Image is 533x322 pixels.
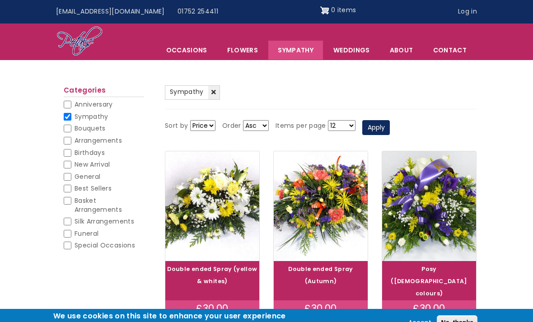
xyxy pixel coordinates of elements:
[75,241,135,250] span: Special Occasions
[75,124,106,133] span: Bouquets
[320,3,329,18] img: Shopping cart
[452,3,483,20] a: Log in
[268,41,323,60] a: Sympathy
[165,85,220,100] a: Sympathy
[382,300,476,317] div: £30.00
[165,121,188,131] label: Sort by
[75,100,113,109] span: Anniversary
[75,196,122,214] span: Basket Arrangements
[276,121,326,131] label: Items per page
[222,121,241,131] label: Order
[391,265,468,297] a: Posy ([DEMOGRAPHIC_DATA] colours)
[64,86,144,97] h2: Categories
[380,41,423,60] a: About
[165,151,259,261] img: Double ended Spray (yellow & whites)
[50,3,171,20] a: [EMAIL_ADDRESS][DOMAIN_NAME]
[75,184,112,193] span: Best Sellers
[165,300,259,317] div: £30.00
[320,3,356,18] a: Shopping cart 0 items
[170,87,204,96] span: Sympathy
[75,217,134,226] span: Silk Arrangements
[75,112,108,121] span: Sympathy
[53,311,286,321] h2: We use cookies on this site to enhance your user experience
[157,41,217,60] span: Occasions
[75,148,105,157] span: Birthdays
[75,172,100,181] span: General
[75,229,98,238] span: Funeral
[324,41,379,60] span: Weddings
[288,265,353,285] a: Double ended Spray (Autumn)
[274,151,368,261] img: Double ended Spray (Autumn)
[56,26,103,57] img: Home
[382,151,476,261] img: Posy (Male colours)
[274,300,368,317] div: £30.00
[171,3,224,20] a: 01752 254411
[424,41,476,60] a: Contact
[167,265,257,285] a: Double ended Spray (yellow & whites)
[75,136,122,145] span: Arrangements
[75,160,110,169] span: New Arrival
[218,41,267,60] a: Flowers
[331,5,356,14] span: 0 items
[362,120,390,135] button: Apply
